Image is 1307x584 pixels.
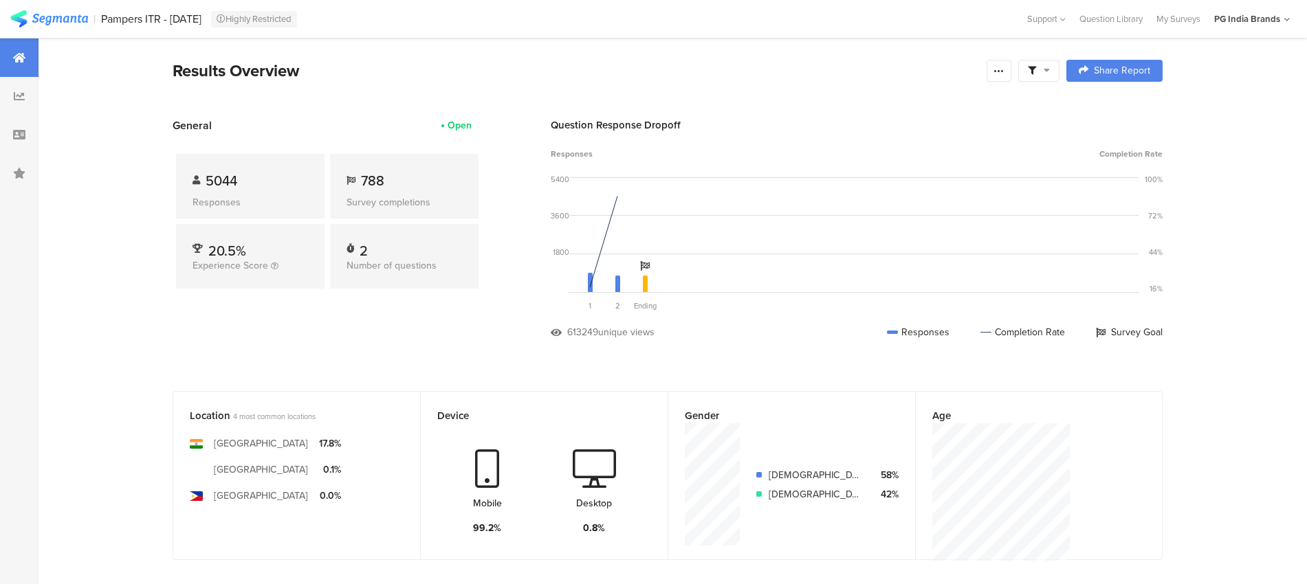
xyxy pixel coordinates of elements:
a: My Surveys [1150,12,1207,25]
div: Open [448,118,472,133]
div: Survey Goal [1096,325,1163,339]
div: Responses [193,195,308,210]
div: Gender [685,408,876,423]
i: Survey Goal [640,261,650,271]
div: [GEOGRAPHIC_DATA] [214,488,308,503]
div: 0.0% [319,488,341,503]
span: Number of questions [347,258,437,273]
img: segmanta logo [10,10,88,27]
span: Experience Score [193,258,268,273]
div: 72% [1148,210,1163,221]
span: 2 [615,300,620,311]
div: Desktop [576,496,612,510]
div: PG India Brands [1214,12,1280,25]
div: [GEOGRAPHIC_DATA] [214,436,308,451]
div: unique views [598,325,655,339]
div: Highly Restricted [211,11,297,27]
div: 5400 [551,174,569,185]
div: | [94,11,96,27]
div: Pampers ITR - [DATE] [101,12,201,25]
div: 16% [1150,283,1163,294]
div: Completion Rate [980,325,1065,339]
span: 788 [361,170,384,191]
span: Responses [551,148,593,160]
a: Question Library [1073,12,1150,25]
div: 42% [875,487,899,502]
div: 2 [360,240,368,254]
div: 58% [875,468,899,482]
div: 100% [1145,174,1163,185]
span: General [173,117,212,133]
div: Mobile [473,496,502,510]
div: 17.8% [319,436,341,451]
div: Survey completions [347,195,462,210]
div: 613249 [567,325,598,339]
div: [GEOGRAPHIC_DATA] [214,462,308,477]
div: 0.1% [319,462,341,477]
div: 1800 [553,247,569,258]
div: Ending [631,300,659,311]
div: Device [437,408,628,423]
div: [DEMOGRAPHIC_DATA] [769,468,864,482]
div: [DEMOGRAPHIC_DATA] [769,487,864,502]
span: Share Report [1094,66,1150,76]
span: Completion Rate [1099,148,1163,160]
div: Question Response Dropoff [551,117,1163,133]
span: 1 [589,300,591,311]
span: 20.5% [208,240,246,261]
div: Age [932,408,1123,423]
div: 0.8% [583,521,605,535]
div: Location [190,408,381,423]
div: 44% [1149,247,1163,258]
div: Support [1027,8,1066,30]
span: 5044 [206,170,237,191]
div: 3600 [551,210,569,221]
div: 99.2% [473,521,501,535]
div: Responses [887,325,949,339]
span: 4 most common locations [233,411,316,422]
div: Results Overview [173,58,980,83]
